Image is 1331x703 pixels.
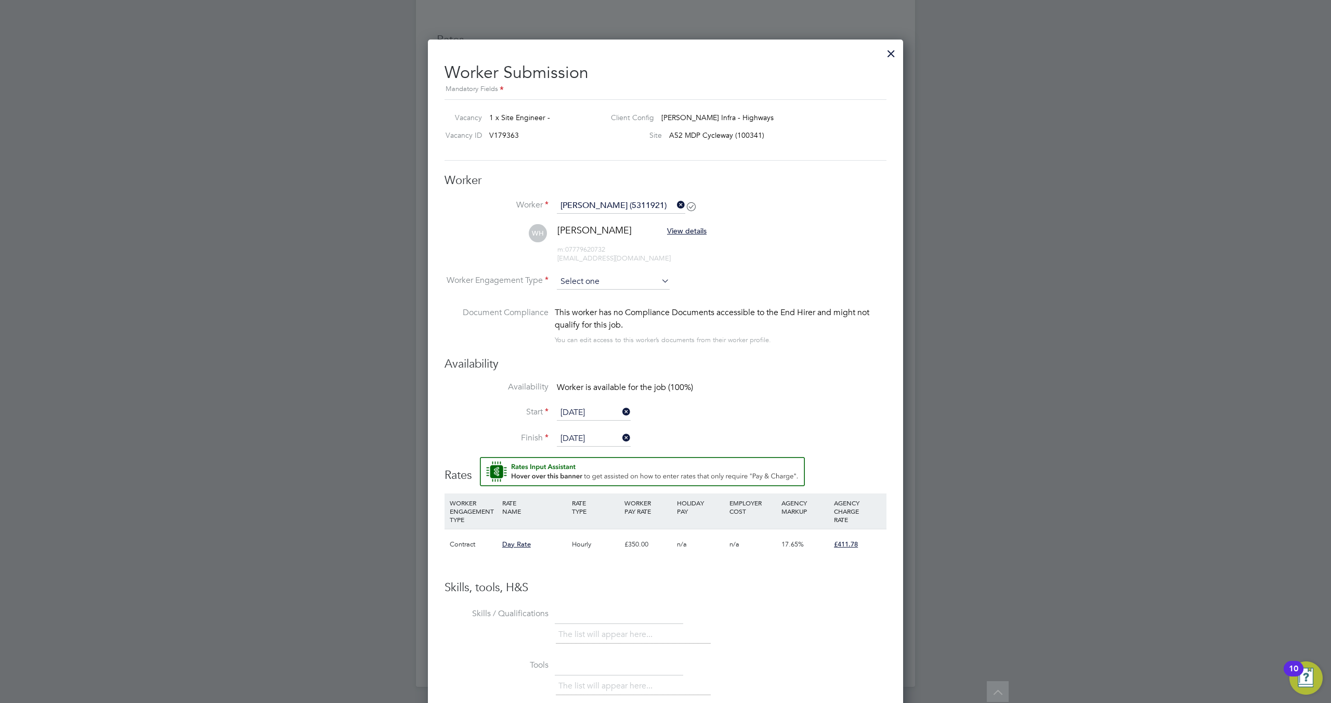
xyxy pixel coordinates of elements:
span: View details [667,226,707,236]
span: V179363 [489,131,519,140]
input: Search for... [557,198,685,214]
label: Tools [445,660,549,671]
input: Select one [557,405,631,421]
span: Worker is available for the job (100%) [557,382,693,393]
label: Site [603,131,662,140]
label: Vacancy [440,113,482,122]
label: Availability [445,382,549,393]
div: Contract [447,529,500,559]
h2: Worker Submission [445,54,886,95]
div: EMPLOYER COST [727,493,779,520]
input: Select one [557,431,631,447]
span: [PERSON_NAME] Infra - Highways [661,113,774,122]
label: Client Config [603,113,654,122]
label: Skills / Qualifications [445,608,549,619]
span: 07779620732 [557,245,605,254]
div: HOLIDAY PAY [674,493,727,520]
label: Worker Engagement Type [445,275,549,286]
div: WORKER ENGAGEMENT TYPE [447,493,500,529]
span: n/a [729,540,739,549]
div: RATE NAME [500,493,569,520]
span: WH [529,224,547,242]
span: 17.65% [781,540,804,549]
h3: Rates [445,457,886,483]
label: Vacancy ID [440,131,482,140]
div: You can edit access to this worker’s documents from their worker profile. [555,334,771,346]
h3: Availability [445,357,886,372]
div: WORKER PAY RATE [622,493,674,520]
span: [EMAIL_ADDRESS][DOMAIN_NAME] [557,254,671,263]
span: £411.78 [834,540,858,549]
div: Mandatory Fields [445,84,886,95]
button: Rate Assistant [480,457,805,486]
h3: Skills, tools, H&S [445,580,886,595]
div: This worker has no Compliance Documents accessible to the End Hirer and might not qualify for thi... [555,306,886,331]
label: Start [445,407,549,418]
span: m: [557,245,565,254]
h3: Worker [445,173,886,188]
span: A52 MDP Cycleway (100341) [669,131,764,140]
li: The list will appear here... [558,628,657,642]
div: £350.00 [622,529,674,559]
span: n/a [677,540,687,549]
div: RATE TYPE [569,493,622,520]
label: Document Compliance [445,306,549,344]
span: [PERSON_NAME] [557,224,632,236]
button: Open Resource Center, 10 new notifications [1289,661,1323,695]
span: Day Rate [502,540,531,549]
li: The list will appear here... [558,679,657,693]
input: Select one [557,274,670,290]
div: 10 [1289,669,1298,682]
label: Finish [445,433,549,444]
div: Hourly [569,529,622,559]
label: Worker [445,200,549,211]
div: AGENCY MARKUP [779,493,831,520]
div: AGENCY CHARGE RATE [831,493,884,529]
span: 1 x Site Engineer - [489,113,550,122]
